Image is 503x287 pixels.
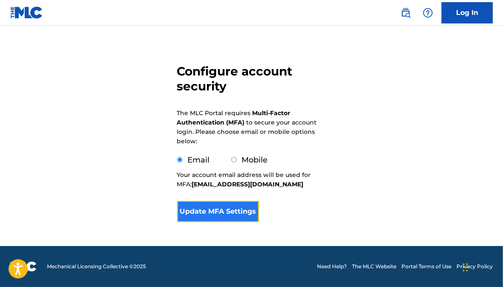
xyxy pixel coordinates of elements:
[352,263,396,270] a: The MLC Website
[397,4,414,21] a: Public Search
[401,8,411,18] img: search
[456,263,493,270] a: Privacy Policy
[463,255,468,280] div: Drag
[177,109,291,126] strong: Multi-Factor Authentication (MFA)
[401,263,451,270] a: Portal Terms of Use
[192,180,304,188] strong: [EMAIL_ADDRESS][DOMAIN_NAME]
[10,6,43,19] img: MLC Logo
[10,261,37,272] img: logo
[317,263,347,270] a: Need Help?
[423,8,433,18] img: help
[47,263,146,270] span: Mechanical Licensing Collective © 2025
[177,64,326,94] h3: Configure account security
[460,246,503,287] iframe: Chat Widget
[177,170,326,189] p: Your account email address will be used for MFA:
[177,108,317,146] p: The MLC Portal requires to secure your account login. Please choose email or mobile options below:
[188,155,210,165] label: Email
[177,201,259,222] button: Update MFA Settings
[419,4,436,21] div: Help
[442,2,493,23] a: Log In
[242,155,268,165] label: Mobile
